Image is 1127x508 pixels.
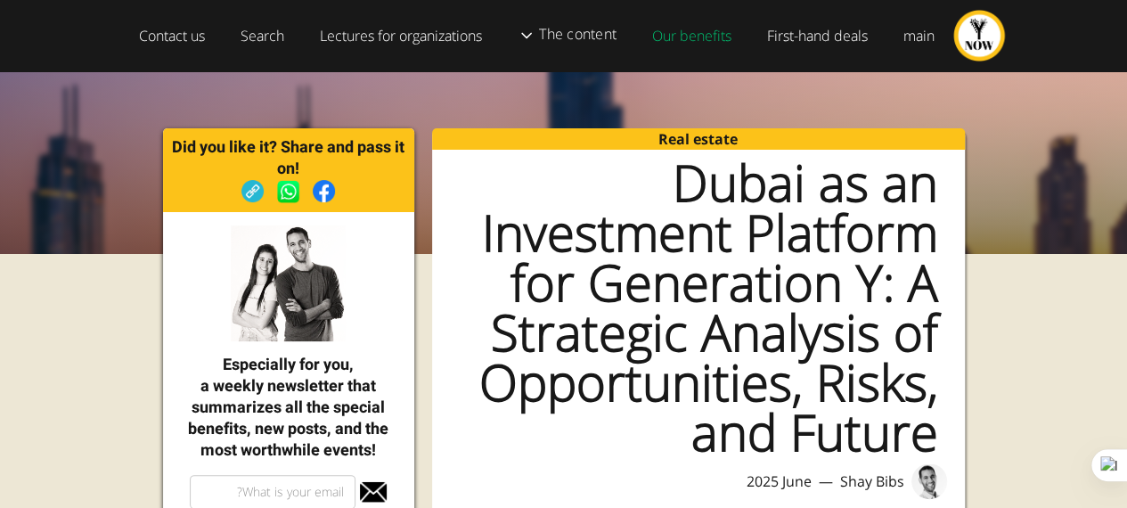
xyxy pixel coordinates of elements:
font: The content [539,24,617,44]
div: The content [500,9,634,62]
a: Our benefits [634,11,749,61]
font: main [903,26,935,45]
a: First-hand deals [749,11,886,61]
font: a weekly newsletter that summarizes all the special benefits, new posts, and the most worthwhile ... [188,374,388,463]
font: June [782,471,812,491]
font: Dubai as an Investment Platform for Generation Y: A Strategic Analysis of Opportunities, Risks, a... [479,148,938,465]
font: Real estate [658,129,738,149]
a: Lectures for organizations [302,11,500,61]
a: Search [223,11,302,61]
font: Did you like it? Share and pass it on! [172,135,404,181]
font: Contact us [139,26,205,45]
font: Search [241,26,284,45]
font: Shay Bibs [840,471,904,491]
font: Lectures for organizations [320,26,482,45]
a: Contact us [121,11,223,61]
font: 2025 [747,471,779,491]
a: home [952,9,1006,62]
font: First-hand deals [767,26,868,45]
a: main [886,11,952,61]
font: — [819,471,833,491]
font: Our benefits [652,26,731,45]
font: Especially for you, [223,353,354,377]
